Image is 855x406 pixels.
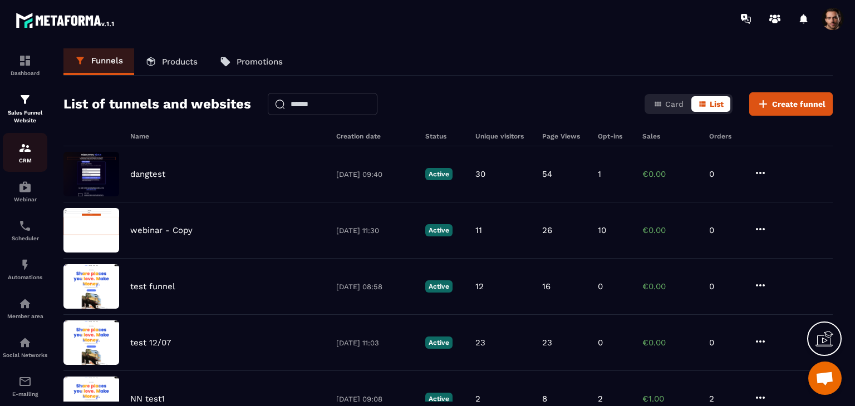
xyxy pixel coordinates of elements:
[63,208,119,252] img: image
[3,250,47,289] a: automationsautomationsAutomations
[3,328,47,367] a: social-networksocial-networkSocial Networks
[642,338,698,348] p: €0.00
[63,152,119,196] img: image
[18,258,32,271] img: automations
[3,211,47,250] a: schedulerschedulerScheduler
[3,157,47,164] p: CRM
[63,48,134,75] a: Funnels
[3,274,47,280] p: Automations
[130,225,193,235] p: webinar - Copy
[642,394,698,404] p: €1.00
[336,226,414,235] p: [DATE] 11:30
[3,367,47,405] a: emailemailE-mailing
[134,48,209,75] a: Products
[425,336,453,349] p: Active
[3,172,47,211] a: automationsautomationsWebinar
[3,133,47,172] a: formationformationCRM
[710,100,724,108] span: List
[598,394,603,404] p: 2
[18,297,32,310] img: automations
[209,48,294,75] a: Promotions
[542,338,552,348] p: 23
[749,92,833,116] button: Create funnel
[162,57,198,67] p: Products
[772,98,825,110] span: Create funnel
[709,169,743,179] p: 0
[598,169,601,179] p: 1
[3,352,47,358] p: Social Networks
[542,225,552,235] p: 26
[642,132,698,140] h6: Sales
[3,196,47,202] p: Webinar
[18,180,32,194] img: automations
[647,96,690,112] button: Card
[3,235,47,241] p: Scheduler
[130,281,175,291] p: test funnel
[709,338,743,348] p: 0
[598,132,631,140] h6: Opt-ins
[3,391,47,397] p: E-mailing
[63,264,119,309] img: image
[475,132,531,140] h6: Unique visitors
[642,169,698,179] p: €0.00
[336,170,414,179] p: [DATE] 09:40
[3,46,47,85] a: formationformationDashboard
[542,169,552,179] p: 54
[475,338,485,348] p: 23
[475,281,484,291] p: 12
[18,54,32,67] img: formation
[642,225,698,235] p: €0.00
[542,394,547,404] p: 8
[598,225,606,235] p: 10
[542,132,587,140] h6: Page Views
[709,394,743,404] p: 2
[425,393,453,405] p: Active
[336,339,414,347] p: [DATE] 11:03
[709,132,743,140] h6: Orders
[91,56,123,66] p: Funnels
[3,313,47,319] p: Member area
[63,320,119,365] img: image
[18,336,32,349] img: social-network
[3,109,47,125] p: Sales Funnel Website
[425,168,453,180] p: Active
[425,280,453,293] p: Active
[808,362,842,395] a: Mở cuộc trò chuyện
[598,338,603,348] p: 0
[3,289,47,328] a: automationsautomationsMember area
[130,169,165,179] p: dangtest
[425,224,453,236] p: Active
[130,338,171,348] p: test 12/07
[642,281,698,291] p: €0.00
[425,132,464,140] h6: Status
[475,225,482,235] p: 11
[16,10,116,30] img: logo
[3,70,47,76] p: Dashboard
[18,219,32,232] img: scheduler
[237,57,283,67] p: Promotions
[336,283,414,291] p: [DATE] 08:58
[18,93,32,106] img: formation
[709,225,743,235] p: 0
[130,394,165,404] p: NN test1
[542,281,551,291] p: 16
[665,100,684,108] span: Card
[598,281,603,291] p: 0
[691,96,730,112] button: List
[18,141,32,155] img: formation
[63,93,251,115] h2: List of tunnels and websites
[336,395,414,403] p: [DATE] 09:08
[3,85,47,133] a: formationformationSales Funnel Website
[130,132,325,140] h6: Name
[18,375,32,388] img: email
[709,281,743,291] p: 0
[475,169,485,179] p: 30
[475,394,480,404] p: 2
[336,132,414,140] h6: Creation date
